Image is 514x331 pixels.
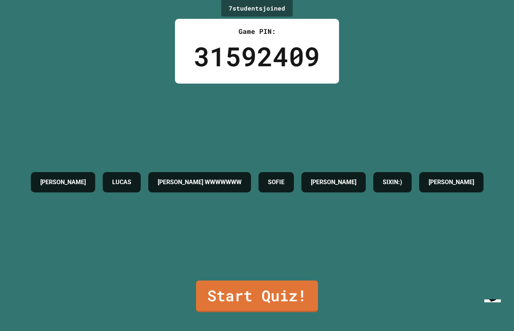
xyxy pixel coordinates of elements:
[40,178,86,187] h4: [PERSON_NAME]
[112,178,131,187] h4: LUCAS
[481,299,506,323] iframe: chat widget
[194,37,320,76] div: 31592409
[383,178,402,187] h4: SIXIN:)
[268,178,284,187] h4: SOFIE
[194,26,320,37] div: Game PIN:
[196,281,318,312] a: Start Quiz!
[429,178,474,187] h4: [PERSON_NAME]
[158,178,242,187] h4: [PERSON_NAME] WWWWWWW
[311,178,356,187] h4: [PERSON_NAME]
